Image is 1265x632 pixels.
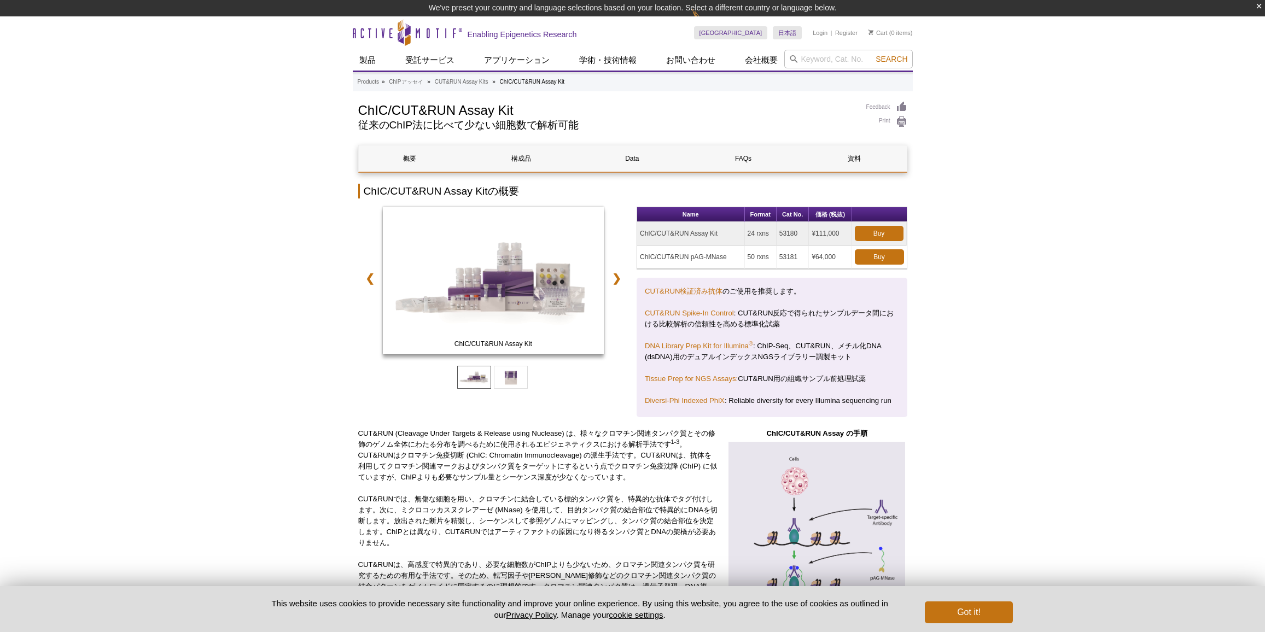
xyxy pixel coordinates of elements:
button: cookie settings [609,610,663,619]
a: FAQs [692,145,795,172]
a: Register [835,29,858,37]
td: ¥64,000 [809,245,852,269]
a: Privacy Policy [506,610,556,619]
a: ChIPアッセイ [389,77,423,87]
strong: ChIC/CUT&RUN Assay の手順 [766,429,867,437]
a: CUT&RUN検証済み抗体 [645,287,722,295]
a: Login [813,29,827,37]
p: のご使用を推奨します。 [645,286,899,297]
a: 構成品 [470,145,573,172]
h2: 従来のChIP法に比べて少ない細胞数で解析可能 [358,120,855,130]
a: Buy [855,226,903,241]
p: CUT&RUN (Cleavage Under Targets & Release using Nuclease) は、様々なクロマチン関連タンパク質とその修飾のゲノム全体にわたる分布を調べるた... [358,428,719,483]
a: 受託サービス [399,50,461,71]
input: Keyword, Cat. No. [784,50,913,68]
img: Change Here [692,8,721,34]
a: CUT&RUN Assay Kits [435,77,488,87]
li: (0 items) [868,26,913,39]
a: Data [581,145,684,172]
a: Feedback [866,101,907,113]
a: 製品 [353,50,382,71]
p: CUT&RUNは、高感度で特異的であり、必要な細胞数がChIPよりも少ないため、クロマチン関連タンパク質を研究するための有用な手法です。そのため、転写因子や[PERSON_NAME]修飾などのク... [358,559,719,625]
a: Buy [855,249,904,265]
p: : Reliable diversity for every Illumina sequencing run [645,395,899,406]
a: 学術・技術情報 [573,50,643,71]
th: 価格 (税抜) [809,207,852,222]
li: » [492,79,495,85]
p: CUT&RUNでは、無傷な細胞を用い、クロマチンに結合している標的タンパク質を、特異的な抗体でタグ付けします。次に、ミクロコッカスヌクレアーゼ (MNase) を使用して、目的タンパク質の結合部... [358,494,719,548]
img: Your Cart [868,30,873,35]
td: ChIC/CUT&RUN pAG-MNase [637,245,745,269]
a: Tissue Prep for NGS Assays: [645,374,738,383]
button: Search [872,54,911,64]
td: ChIC/CUT&RUN Assay Kit [637,222,745,245]
a: Products [358,77,379,87]
a: アプリケーション [477,50,556,71]
li: » [382,79,385,85]
a: お問い合わせ [660,50,722,71]
td: 24 rxns [745,222,777,245]
a: ❯ [605,266,628,291]
sup: ® [749,340,753,347]
a: Diversi-Phi Indexed PhiX [645,396,725,405]
p: : CUT&RUN反応で得られたサンプルデータ間における比較解析の信頼性を高める標準化試薬 [645,308,899,330]
a: 概要 [359,145,462,172]
p: This website uses cookies to provide necessary site functionality and improve your online experie... [253,598,907,621]
span: Search [876,55,907,63]
a: ChIC/CUT&RUN Assay Kit [383,207,604,358]
img: ChIC/CUT&RUN Assay Kit [383,207,604,354]
td: 53181 [777,245,809,269]
sup: 1-3 [671,438,680,445]
h2: Enabling Epigenetics Research [468,30,577,39]
li: ChIC/CUT&RUN Assay Kit [500,79,564,85]
span: ChIC/CUT&RUN Assay Kit [385,338,602,349]
a: Cart [868,29,888,37]
a: Print [866,116,907,128]
p: CUT&RUN用の組織サンプル前処理試薬 [645,373,899,384]
h2: ChIC/CUT&RUN Assay Kitの概要 [358,184,907,198]
th: Format [745,207,777,222]
a: [GEOGRAPHIC_DATA] [694,26,768,39]
p: : ChIP-Seq、CUT&RUN、メチル化DNA (dsDNA)用のデュアルインデックスNGSライブラリー調製キット [645,341,899,362]
a: ❮ [358,266,382,291]
button: Got it! [925,601,1012,623]
td: ¥111,000 [809,222,852,245]
a: CUT&RUN Spike-In Control [645,309,734,317]
th: Name [637,207,745,222]
h1: ChIC/CUT&RUN Assay Kit [358,101,855,118]
a: 会社概要 [738,50,784,71]
a: 日本語 [773,26,802,39]
td: 53180 [777,222,809,245]
li: » [427,79,430,85]
th: Cat No. [777,207,809,222]
td: 50 rxns [745,245,777,269]
li: | [831,26,832,39]
a: 資料 [803,145,906,172]
a: DNA Library Prep Kit for Illumina® [645,342,753,350]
